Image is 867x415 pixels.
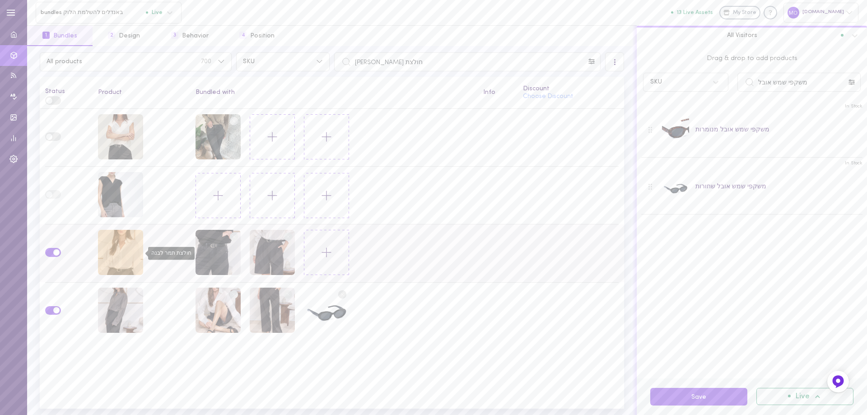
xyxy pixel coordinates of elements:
button: 2Design [93,26,155,46]
span: SKU [243,59,310,65]
a: My Store [719,6,760,19]
input: Search products [737,73,861,92]
span: My Store [733,9,756,17]
div: Bundled with [196,89,473,96]
div: ברמודת ג'סי שחורים [250,230,295,277]
div: חולצת תמר אפור פלדה [98,288,143,335]
div: Status [45,82,88,95]
span: Live [795,393,810,401]
div: מכנסי עמית שחורים [250,288,295,335]
span: 2 [108,32,115,39]
div: חולצת תמרה שחורה [98,172,143,219]
input: Search products [334,52,601,71]
div: נעלי עור סטפני שחורות [196,288,241,335]
div: משקפי שמש אובל שחורות [695,182,766,191]
button: Save [650,388,747,406]
div: SKU [650,79,662,85]
span: In Stock [845,160,862,167]
div: Info [483,89,513,96]
span: Live [146,9,163,15]
button: 3Behavior [156,26,224,46]
span: 1 [42,32,50,39]
button: 4Position [224,26,290,46]
span: Drag & drop to add products [643,54,861,64]
div: חולצת תמרה לבנה [98,114,143,161]
button: Live [756,388,853,405]
div: חולצת תמר לבנה [98,230,143,277]
div: משקפי שמש אובל שחורות [304,288,349,335]
span: 3 [171,32,178,39]
button: 13 Live Assets [671,9,713,15]
img: Feedback Button [831,375,845,388]
div: Discount [523,86,619,92]
span: 700 [201,59,211,65]
div: משקפי שמש אובל מנומרות [695,125,769,135]
div: Knowledge center [764,6,777,19]
span: In Stock [845,103,862,110]
span: All products [47,59,201,65]
div: [DOMAIN_NAME] [783,3,858,22]
div: חגורת עור אוכף כסף שחור [196,230,241,277]
button: Choose Discount [523,93,573,100]
div: Product [98,89,185,96]
button: All products700 [40,52,232,71]
div: ג'ינס לנה שחור [196,114,241,161]
span: All Visitors [727,31,757,39]
button: SKU [236,52,330,71]
span: bundles באנדלים להשלמת הלוק [41,9,146,16]
button: 1Bundles [27,26,93,46]
a: 13 Live Assets [671,9,719,16]
span: 4 [239,32,247,39]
